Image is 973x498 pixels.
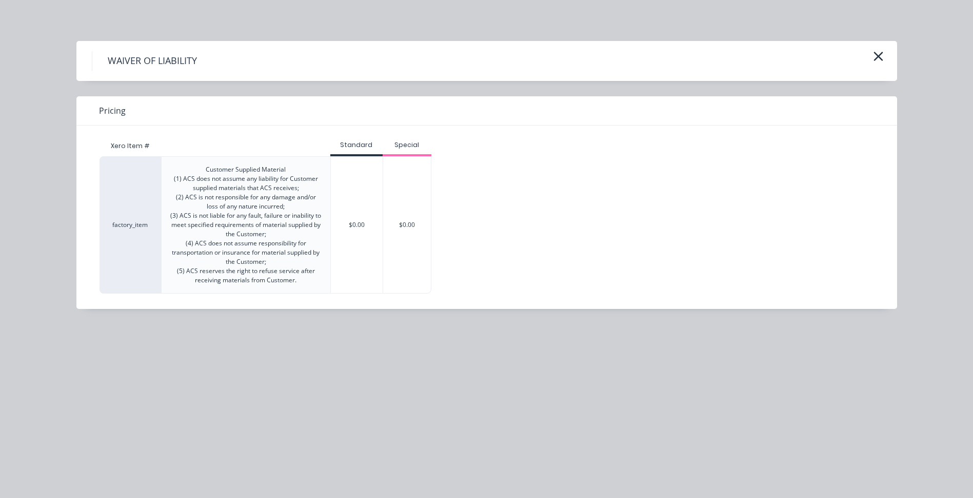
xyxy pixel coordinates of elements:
div: $0.00 [331,157,383,293]
div: factory_item [100,156,161,294]
h4: WAIVER OF LIABILITY [92,51,212,71]
span: Pricing [99,105,126,117]
div: Xero Item # [100,136,161,156]
div: Standard [330,140,383,150]
div: Special [383,140,432,150]
div: Customer Supplied Material (1) ACS does not assume any liability for Customer supplied materials ... [170,165,322,285]
div: $0.00 [383,157,431,293]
